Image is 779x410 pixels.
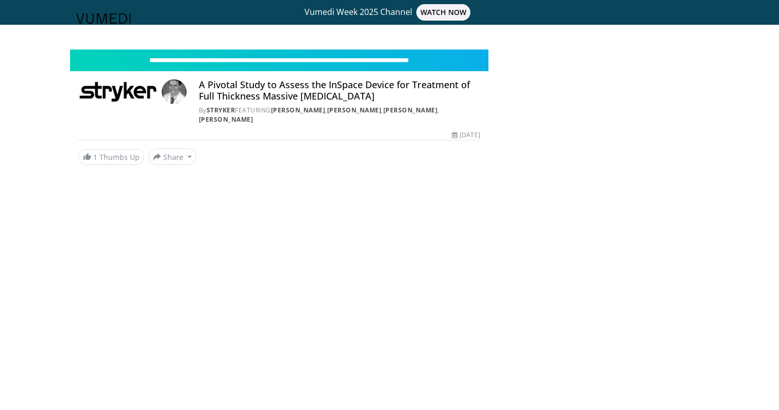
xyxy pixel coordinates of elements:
[452,130,480,140] div: [DATE]
[199,106,480,124] div: By FEATURING , , ,
[76,13,131,24] img: VuMedi Logo
[207,106,235,114] a: Stryker
[78,79,158,104] img: Stryker
[383,106,438,114] a: [PERSON_NAME]
[199,79,480,102] h4: A Pivotal Study to Assess the InSpace Device for Treatment of Full Thickness Massive [MEDICAL_DATA]
[93,152,97,162] span: 1
[162,79,187,104] img: Avatar
[199,115,253,124] a: [PERSON_NAME]
[271,106,326,114] a: [PERSON_NAME]
[148,149,196,165] button: Share
[78,149,144,165] a: 1 Thumbs Up
[327,106,382,114] a: [PERSON_NAME]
